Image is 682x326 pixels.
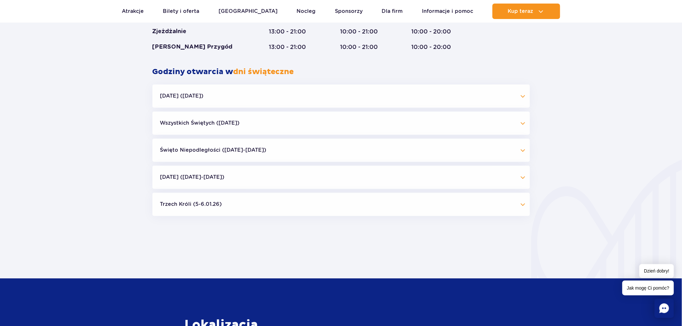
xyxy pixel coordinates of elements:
button: Trzech Króli (5-6.01.26) [152,193,530,216]
button: Wszystkich Świętych ([DATE]) [152,111,530,135]
span: dni świąteczne [233,67,294,77]
button: Święto Niepodległości ([DATE]-[DATE]) [152,139,530,162]
span: Kup teraz [508,8,533,14]
button: [DATE] ([DATE]) [152,84,530,108]
a: Dla firm [382,4,403,19]
button: Kup teraz [492,4,560,19]
div: [PERSON_NAME] Przygód [152,43,244,51]
div: 10:00 - 21:00 [340,43,387,51]
div: 10:00 - 20:00 [412,28,459,35]
span: Jak mogę Ci pomóc? [622,281,674,295]
div: 13:00 - 21:00 [269,43,316,51]
h2: Godziny otwarcia w [152,67,530,77]
a: Atrakcje [122,4,144,19]
div: Chat [655,299,674,318]
div: Zjeżdżalnie [152,28,244,35]
button: [DATE] ([DATE]-[DATE]) [152,166,530,189]
div: 10:00 - 20:00 [412,43,459,51]
span: Dzień dobry! [639,264,674,278]
a: Bilety i oferta [163,4,200,19]
div: 13:00 - 21:00 [269,28,316,35]
a: [GEOGRAPHIC_DATA] [219,4,278,19]
a: Informacje i pomoc [422,4,473,19]
a: Sponsorzy [335,4,363,19]
div: 10:00 - 21:00 [340,28,387,35]
a: Nocleg [297,4,316,19]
